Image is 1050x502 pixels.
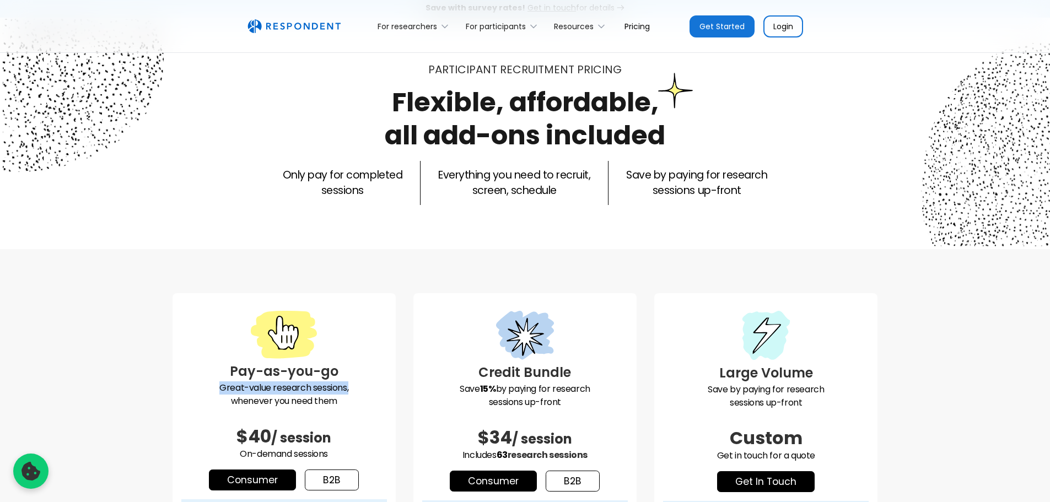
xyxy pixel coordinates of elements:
[459,13,547,39] div: For participants
[763,15,803,37] a: Login
[497,449,508,461] span: 63
[181,381,387,408] p: Great-value research sessions, whenever you need them
[371,13,459,39] div: For researchers
[271,429,331,447] span: / session
[690,15,755,37] a: Get Started
[181,361,387,381] h3: Pay-as-you-go
[546,471,600,492] a: b2b
[305,469,359,490] a: b2b
[428,62,574,77] span: Participant recruitment
[422,382,628,409] p: Save by paying for research sessions up-front
[626,168,767,198] p: Save by paying for research sessions up-front
[378,21,437,32] div: For researchers
[283,168,402,198] p: Only pay for completed sessions
[209,469,296,490] a: Consumer
[717,471,815,492] a: get in touch
[438,168,590,198] p: Everything you need to recruit, screen, schedule
[512,430,572,448] span: / session
[616,13,659,39] a: Pricing
[247,19,341,34] img: Untitled UI logotext
[466,21,526,32] div: For participants
[577,62,622,77] span: PRICING
[663,363,869,383] h3: Large Volume
[730,425,803,450] span: Custom
[508,449,588,461] span: research sessions
[663,449,869,462] p: Get in touch for a quote
[385,84,665,154] h1: Flexible, affordable, all add-ons included
[236,424,271,449] span: $40
[422,363,628,382] h3: Credit Bundle
[663,383,869,409] p: Save by paying for research sessions up-front
[548,13,616,39] div: Resources
[247,19,341,34] a: home
[181,447,387,461] p: On-demand sessions
[422,449,628,462] p: Includes
[480,382,496,395] strong: 15%
[554,21,594,32] div: Resources
[450,471,537,492] a: Consumer
[478,425,512,450] span: $34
